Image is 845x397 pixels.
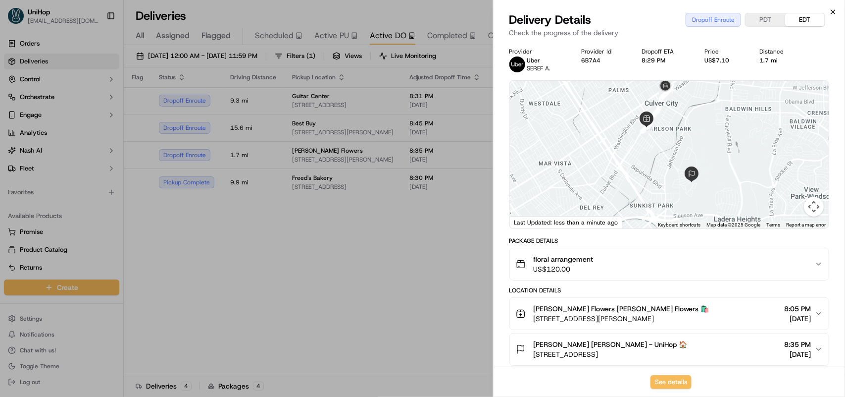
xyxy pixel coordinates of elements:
p: Check the progress of the delivery [509,28,829,38]
button: floral arrangementUS$120.00 [510,248,829,280]
div: Price [704,48,744,56]
span: [STREET_ADDRESS][PERSON_NAME] [534,314,709,324]
div: Provider Id [581,48,626,56]
span: API Documentation [94,222,159,231]
a: 💻API Documentation [80,218,163,235]
span: [STREET_ADDRESS] [534,349,688,359]
img: 1736555255976-a54dd68f-1ca7-489b-9aae-adbdc363a1c4 [20,181,28,189]
p: Uber [527,57,551,64]
div: Provider [509,48,566,56]
button: Keyboard shortcuts [658,222,700,228]
span: • [82,154,86,162]
img: Asif Zaman Khan [10,144,26,160]
span: [PERSON_NAME] Flowers [PERSON_NAME] Flowers 🛍️ [534,304,709,314]
span: US$120.00 [534,264,594,274]
input: Got a question? Start typing here... [26,64,178,74]
div: 💻 [84,223,92,230]
span: [DATE] [784,314,811,324]
div: Package Details [509,237,829,245]
span: • [82,180,86,188]
button: See details [650,375,692,389]
div: Dropoff ETA [642,48,689,56]
div: Last Updated: less than a minute ago [510,216,622,228]
img: uber-new-logo.jpeg [509,57,525,72]
img: Google [512,216,545,228]
img: Brigitte Vinadas [10,171,26,187]
span: Delivery Details [509,12,592,28]
button: [PERSON_NAME] Flowers [PERSON_NAME] Flowers 🛍️[STREET_ADDRESS][PERSON_NAME]8:05 PM[DATE] [510,298,829,330]
button: 6B7A4 [581,57,600,64]
div: 2 [640,121,652,134]
span: [PERSON_NAME] [PERSON_NAME] - UniHop 🏠 [534,340,688,349]
button: EDT [785,13,825,26]
a: Powered byPylon [70,245,120,253]
a: Open this area in Google Maps (opens a new window) [512,216,545,228]
div: Past conversations [10,129,66,137]
a: 📗Knowledge Base [6,218,80,235]
button: [PERSON_NAME] [PERSON_NAME] - UniHop 🏠[STREET_ADDRESS]8:35 PM[DATE] [510,334,829,365]
p: Welcome 👋 [10,40,180,56]
div: 1 [649,106,662,118]
img: 4281594248423_2fcf9dad9f2a874258b8_72.png [21,95,39,113]
span: Knowledge Base [20,222,76,231]
div: Start new chat [45,95,162,105]
div: Location Details [509,286,829,294]
div: 8 [659,88,672,101]
div: 📗 [10,223,18,230]
span: [DATE] [784,349,811,359]
button: See all [153,127,180,139]
div: 4 [647,109,660,121]
div: 5 [660,89,673,102]
div: 1.7 mi [760,57,799,64]
div: Distance [760,48,799,56]
div: We're available if you need us! [45,105,136,113]
a: Report a map error [786,222,826,227]
div: 8:29 PM [642,57,689,64]
span: [DATE] [88,180,108,188]
a: Terms (opens in new tab) [766,222,780,227]
span: [DATE] [88,154,108,162]
img: 1736555255976-a54dd68f-1ca7-489b-9aae-adbdc363a1c4 [10,95,28,113]
span: Map data ©2025 Google [706,222,760,227]
div: US$7.10 [704,57,744,64]
span: Pylon [99,246,120,253]
button: Start new chat [168,98,180,110]
span: floral arrangement [534,254,594,264]
span: 8:05 PM [784,304,811,314]
span: [PERSON_NAME] [31,180,80,188]
button: PDT [746,13,785,26]
img: Nash [10,10,30,30]
span: [PERSON_NAME] [31,154,80,162]
button: Map camera controls [804,197,824,217]
span: SEREF A. [527,64,551,72]
span: 8:35 PM [784,340,811,349]
img: 1736555255976-a54dd68f-1ca7-489b-9aae-adbdc363a1c4 [20,154,28,162]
